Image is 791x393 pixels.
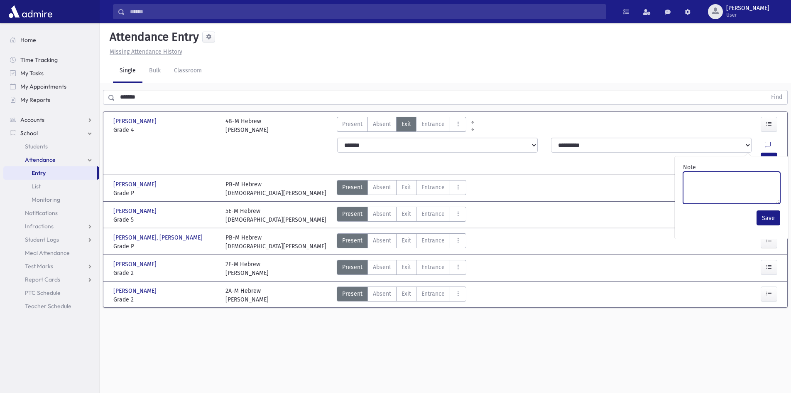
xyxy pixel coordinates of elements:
[225,180,326,198] div: PB-M Hebrew [DEMOGRAPHIC_DATA][PERSON_NAME]
[113,59,142,83] a: Single
[25,289,61,297] span: PTC Schedule
[337,233,466,251] div: AttTypes
[113,207,158,215] span: [PERSON_NAME]
[421,236,445,245] span: Entrance
[342,210,362,218] span: Present
[142,59,167,83] a: Bulk
[421,210,445,218] span: Entrance
[3,113,99,126] a: Accounts
[766,90,787,104] button: Find
[3,140,99,153] a: Students
[342,120,362,129] span: Present
[421,263,445,272] span: Entrance
[373,183,391,192] span: Absent
[167,59,208,83] a: Classroom
[3,220,99,233] a: Infractions
[113,233,204,242] span: [PERSON_NAME], [PERSON_NAME]
[3,273,99,286] a: Report Cards
[25,156,56,163] span: Attendance
[113,242,217,251] span: Grade P
[3,180,99,193] a: List
[225,233,326,251] div: PB-M Hebrew [DEMOGRAPHIC_DATA][PERSON_NAME]
[225,117,269,134] div: 4B-M Hebrew [PERSON_NAME]
[20,36,36,44] span: Home
[113,189,217,198] span: Grade P
[402,120,411,129] span: Exit
[3,166,97,180] a: Entry
[113,215,217,224] span: Grade 5
[337,260,466,277] div: AttTypes
[32,169,46,177] span: Entry
[337,287,466,304] div: AttTypes
[25,302,71,310] span: Teacher Schedule
[3,80,99,93] a: My Appointments
[113,295,217,304] span: Grade 2
[402,289,411,298] span: Exit
[25,249,70,257] span: Meal Attendance
[3,33,99,47] a: Home
[3,126,99,140] a: School
[337,180,466,198] div: AttTypes
[373,236,391,245] span: Absent
[402,263,411,272] span: Exit
[373,263,391,272] span: Absent
[342,236,362,245] span: Present
[726,12,769,18] span: User
[421,120,445,129] span: Entrance
[106,48,182,55] a: Missing Attendance History
[225,260,269,277] div: 2F-M Hebrew [PERSON_NAME]
[402,183,411,192] span: Exit
[20,56,58,64] span: Time Tracking
[342,263,362,272] span: Present
[225,287,269,304] div: 2A-M Hebrew [PERSON_NAME]
[20,96,50,104] span: My Reports
[3,233,99,246] a: Student Logs
[113,287,158,295] span: [PERSON_NAME]
[110,48,182,55] u: Missing Attendance History
[3,286,99,299] a: PTC Schedule
[106,30,199,44] h5: Attendance Entry
[25,276,60,283] span: Report Cards
[20,83,66,90] span: My Appointments
[3,299,99,313] a: Teacher Schedule
[25,222,54,230] span: Infractions
[3,67,99,80] a: My Tasks
[3,246,99,260] a: Meal Attendance
[113,269,217,277] span: Grade 2
[373,210,391,218] span: Absent
[342,183,362,192] span: Present
[32,183,41,190] span: List
[3,153,99,166] a: Attendance
[32,196,60,203] span: Monitoring
[225,207,326,224] div: 5E-M Hebrew [DEMOGRAPHIC_DATA][PERSON_NAME]
[125,4,606,19] input: Search
[20,69,44,77] span: My Tasks
[3,93,99,106] a: My Reports
[3,206,99,220] a: Notifications
[373,289,391,298] span: Absent
[25,262,53,270] span: Test Marks
[421,289,445,298] span: Entrance
[726,5,769,12] span: [PERSON_NAME]
[402,210,411,218] span: Exit
[337,117,466,134] div: AttTypes
[20,116,44,124] span: Accounts
[25,209,58,217] span: Notifications
[113,260,158,269] span: [PERSON_NAME]
[683,163,696,172] label: Note
[3,260,99,273] a: Test Marks
[342,289,362,298] span: Present
[373,120,391,129] span: Absent
[25,236,59,243] span: Student Logs
[337,207,466,224] div: AttTypes
[421,183,445,192] span: Entrance
[113,126,217,134] span: Grade 4
[20,129,38,137] span: School
[25,143,48,150] span: Students
[3,53,99,67] a: Time Tracking
[402,236,411,245] span: Exit
[7,3,54,20] img: AdmirePro
[113,117,158,126] span: [PERSON_NAME]
[757,210,780,225] button: Save
[113,180,158,189] span: [PERSON_NAME]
